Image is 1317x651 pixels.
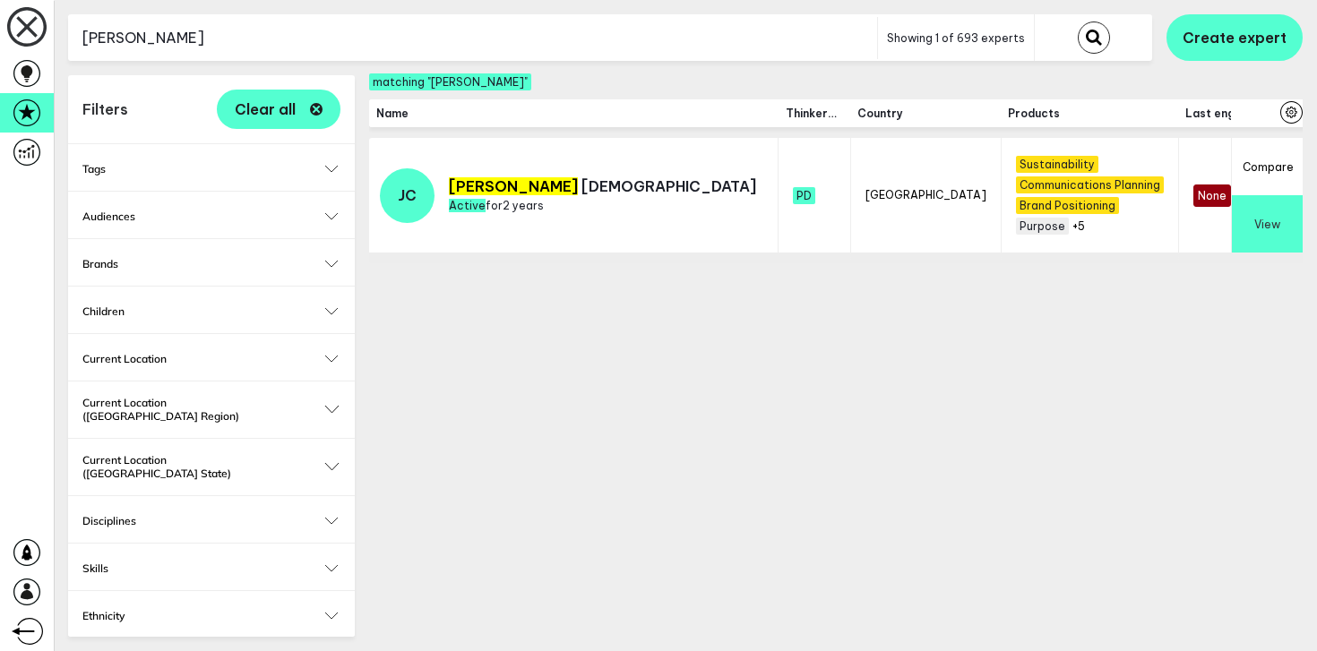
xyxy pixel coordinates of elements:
button: Current Location ([GEOGRAPHIC_DATA] State) [82,453,340,480]
span: None [1193,184,1231,207]
span: Showing 1 of 693 experts [887,31,1025,45]
button: Ethnicity [82,609,340,622]
span: Purpose [1016,218,1069,235]
span: Create expert [1183,29,1287,47]
mark: [PERSON_NAME] [449,177,578,195]
span: Communications Planning [1016,176,1164,193]
button: Tags [82,162,340,176]
button: +5 [1072,219,1085,233]
button: View [1232,195,1303,253]
button: Create expert [1166,14,1303,61]
span: JC [398,186,417,204]
button: Audiences [82,210,340,223]
button: Children [82,304,340,318]
button: Disciplines [82,514,340,527]
button: Current Location [82,352,340,365]
span: PD [793,187,815,204]
button: Skills [82,561,340,575]
p: [DEMOGRAPHIC_DATA] [449,177,756,195]
span: Clear all [235,102,296,116]
span: Last engagement [1185,107,1285,120]
span: Country [857,107,994,120]
span: matching "jacquie" [369,73,531,90]
span: [GEOGRAPHIC_DATA] [865,188,986,201]
span: Thinker type [786,107,843,120]
span: Products [1008,107,1171,120]
span: Brand Positioning [1016,197,1119,214]
button: Compare [1232,138,1303,195]
span: Name [376,107,771,120]
button: Clear all [217,90,340,129]
button: Current Location ([GEOGRAPHIC_DATA] Region) [82,396,340,423]
span: Active [449,199,486,212]
input: Search for name, tags and keywords here... [68,16,877,60]
button: Brands [82,257,340,270]
h1: Filters [82,100,128,118]
span: Sustainability [1016,156,1098,173]
span: for 2 years [449,199,544,212]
